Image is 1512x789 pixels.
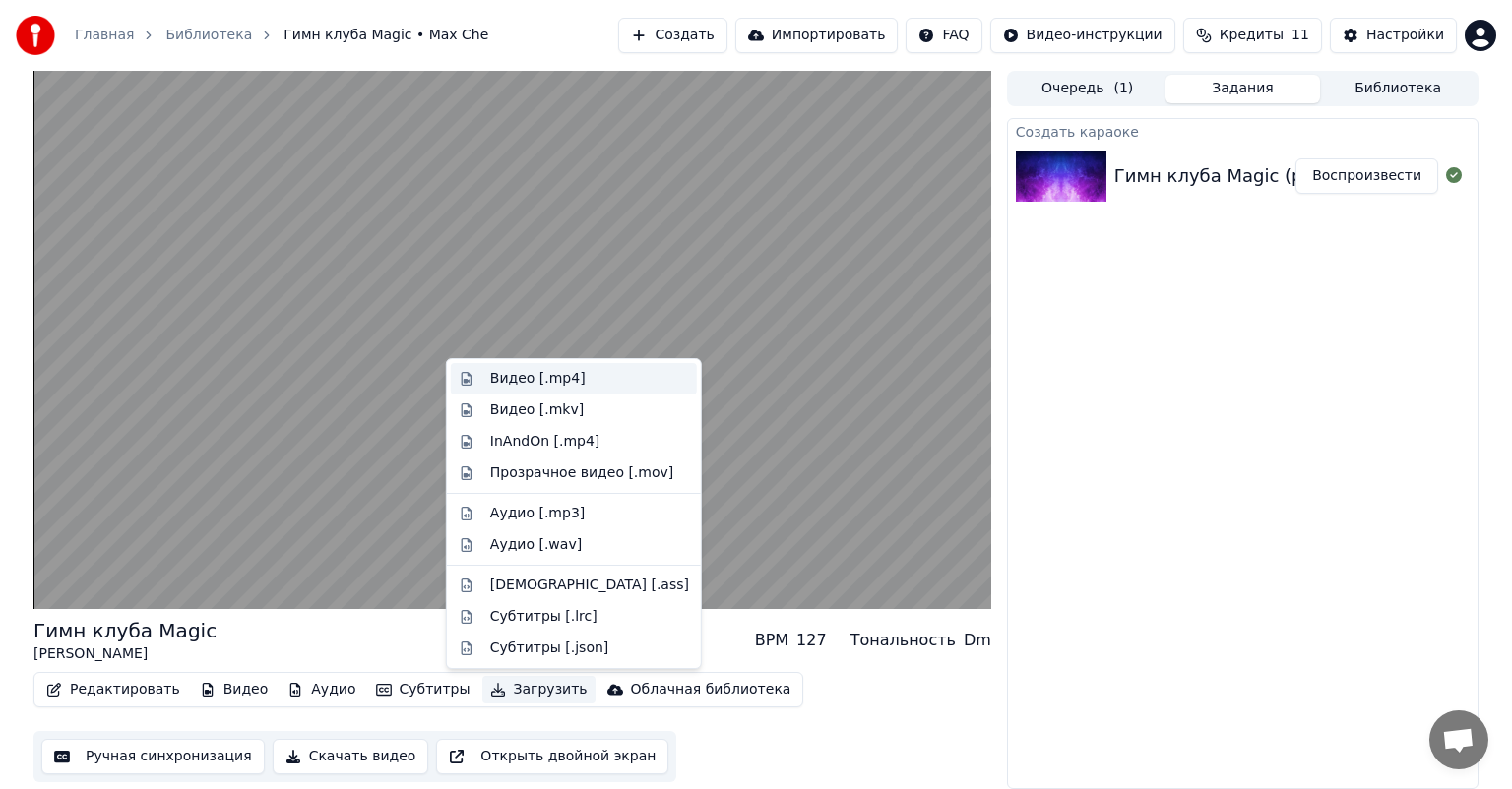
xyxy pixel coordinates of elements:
[906,18,981,53] button: FAQ
[796,629,827,652] div: 127
[33,617,217,644] div: Гимн клуба Magic
[16,16,55,55] img: youka
[618,18,726,53] button: Создать
[490,400,584,420] div: Видео [.mkv]
[755,629,788,652] div: BPM
[436,739,668,774] button: Открыть двойной экран
[1295,158,1438,194] button: Воспроизвести
[490,504,585,523] div: Аудио [.mp3]
[490,535,582,555] div: Аудио [.wav]
[273,739,429,774] button: Скачать видео
[1291,26,1309,45] span: 11
[75,26,488,45] nav: breadcrumb
[490,432,600,452] div: InAndOn [.mp4]
[75,26,134,45] a: Главная
[1429,710,1488,769] a: Открытый чат
[41,739,265,774] button: Ручная синхронизация
[368,676,478,703] button: Субтитры
[990,18,1175,53] button: Видео-инструкции
[280,676,363,703] button: Аудио
[38,676,188,703] button: Редактировать
[1320,75,1476,103] button: Библиотека
[1220,26,1284,45] span: Кредиты
[490,607,598,627] div: Субтитры [.lrc]
[631,680,791,699] div: Облачная библиотека
[1113,79,1133,98] span: ( 1 )
[850,629,956,652] div: Тональность
[490,638,609,658] div: Субтитры [.json]
[1010,75,1165,103] button: Очередь
[1330,18,1457,53] button: Настройки
[490,369,586,389] div: Видео [.mp4]
[490,463,673,483] div: Прозрачное видео [.mov]
[283,26,488,45] span: Гимн клуба Magic • Max Che
[165,26,252,45] a: Библиотека
[964,629,991,652] div: Dm
[490,576,689,595] div: [DEMOGRAPHIC_DATA] [.ass]
[1008,119,1478,143] div: Создать караоке
[33,644,217,664] div: [PERSON_NAME]
[735,18,899,53] button: Импортировать
[192,676,277,703] button: Видео
[482,676,596,703] button: Загрузить
[1165,75,1321,103] button: Задания
[1183,18,1322,53] button: Кредиты11
[1366,26,1444,45] div: Настройки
